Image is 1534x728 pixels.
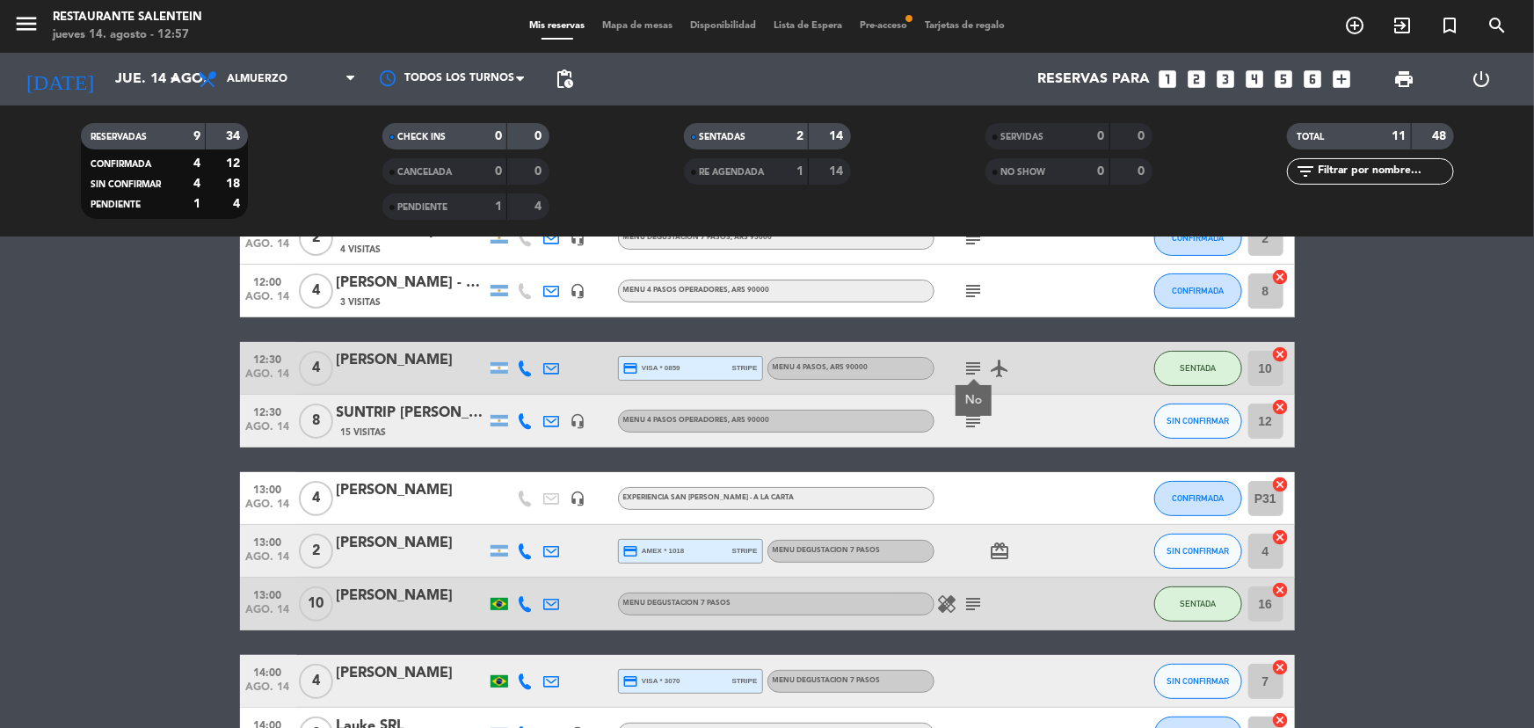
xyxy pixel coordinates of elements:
strong: 1 [193,198,200,210]
span: CONFIRMADA [91,160,152,169]
span: Mapa de mesas [593,21,681,31]
span: Reservas para [1037,71,1150,88]
button: SIN CONFIRMAR [1154,404,1242,439]
i: add_box [1330,68,1353,91]
span: MENU DEGUSTACION 7 PASOS [773,547,881,554]
span: RE AGENDADA [700,168,765,177]
span: fiber_manual_record [904,13,914,24]
i: subject [963,280,985,302]
i: card_giftcard [990,541,1011,562]
strong: 0 [534,130,545,142]
i: cancel [1272,476,1290,493]
span: CANCELADA [398,168,453,177]
span: SIN CONFIRMAR [91,180,162,189]
strong: 0 [534,165,545,178]
span: Almuerzo [227,73,287,85]
strong: 18 [226,178,244,190]
span: 15 Visitas [341,426,387,440]
span: , ARS 90000 [827,364,869,371]
i: headset_mic [571,491,586,506]
span: SIN CONFIRMAR [1167,546,1229,556]
strong: 11 [1392,130,1407,142]
strong: 4 [233,198,244,210]
strong: 4 [193,178,200,190]
i: headset_mic [571,283,586,299]
span: CONFIRMADA [1172,286,1224,295]
i: headset_mic [571,413,586,429]
span: visa * 3070 [623,673,680,689]
span: 13:00 [246,584,290,604]
i: arrow_drop_down [164,69,185,90]
strong: 4 [193,157,200,170]
i: search [1487,15,1508,36]
button: SIN CONFIRMAR [1154,534,1242,569]
span: print [1393,69,1414,90]
span: Disponibilidad [681,21,765,31]
strong: 2 [796,130,803,142]
strong: 0 [1138,130,1148,142]
span: SENTADA [1180,363,1216,373]
span: amex * 1018 [623,543,685,559]
span: 4 [299,481,333,516]
span: Menu 4 pasos [773,364,869,371]
i: turned_in_not [1439,15,1460,36]
span: 4 [299,664,333,699]
strong: 48 [1432,130,1450,142]
i: exit_to_app [1392,15,1413,36]
i: add_circle_outline [1344,15,1365,36]
strong: 34 [226,130,244,142]
span: 2 [299,534,333,569]
i: subject [963,411,985,432]
i: cancel [1272,528,1290,546]
span: 4 Visitas [341,243,382,257]
span: 14:00 [246,661,290,681]
strong: 1 [495,200,502,213]
strong: 0 [1138,165,1148,178]
strong: 4 [534,200,545,213]
button: SENTADA [1154,351,1242,386]
span: 3 Visitas [341,295,382,309]
span: pending_actions [554,69,575,90]
span: Lista de Espera [765,21,851,31]
span: stripe [732,545,758,557]
span: EXPERIENCIA SAN [PERSON_NAME] - A LA CARTA [623,494,795,501]
i: cancel [1272,268,1290,286]
span: , ARS 90000 [729,287,770,294]
i: [DATE] [13,60,106,98]
strong: 0 [1098,130,1105,142]
span: 4 [299,351,333,386]
span: 13:00 [246,531,290,551]
button: CONFIRMADA [1154,221,1242,256]
div: No [964,391,982,410]
i: healing [937,593,958,615]
span: 8 [299,404,333,439]
span: 12:30 [246,401,290,421]
i: power_settings_new [1472,69,1493,90]
span: SENTADA [1180,599,1216,608]
i: subject [963,593,985,615]
strong: 0 [495,165,502,178]
i: filter_list [1296,161,1317,182]
span: Pendiente [398,203,448,212]
i: credit_card [623,360,639,376]
i: looks_6 [1301,68,1324,91]
span: MENU DEGUSTACION 7 PASOS [623,600,731,607]
span: , ARS 95000 [731,234,773,241]
i: looks_5 [1272,68,1295,91]
button: SENTADA [1154,586,1242,622]
span: Pre-acceso [851,21,916,31]
span: ago. 14 [246,551,290,571]
div: [PERSON_NAME] [337,479,486,502]
span: 12:30 [246,348,290,368]
span: MENU DEGUSTACION 7 PASOS [623,234,773,241]
span: SIN CONFIRMAR [1167,416,1229,426]
span: visa * 0859 [623,360,680,376]
i: looks_3 [1214,68,1237,91]
strong: 1 [796,165,803,178]
span: MENU DEGUSTACION 7 PASOS [773,677,881,684]
button: CONFIRMADA [1154,481,1242,516]
strong: 0 [495,130,502,142]
strong: 12 [226,157,244,170]
span: 4 [299,273,333,309]
i: looks_two [1185,68,1208,91]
